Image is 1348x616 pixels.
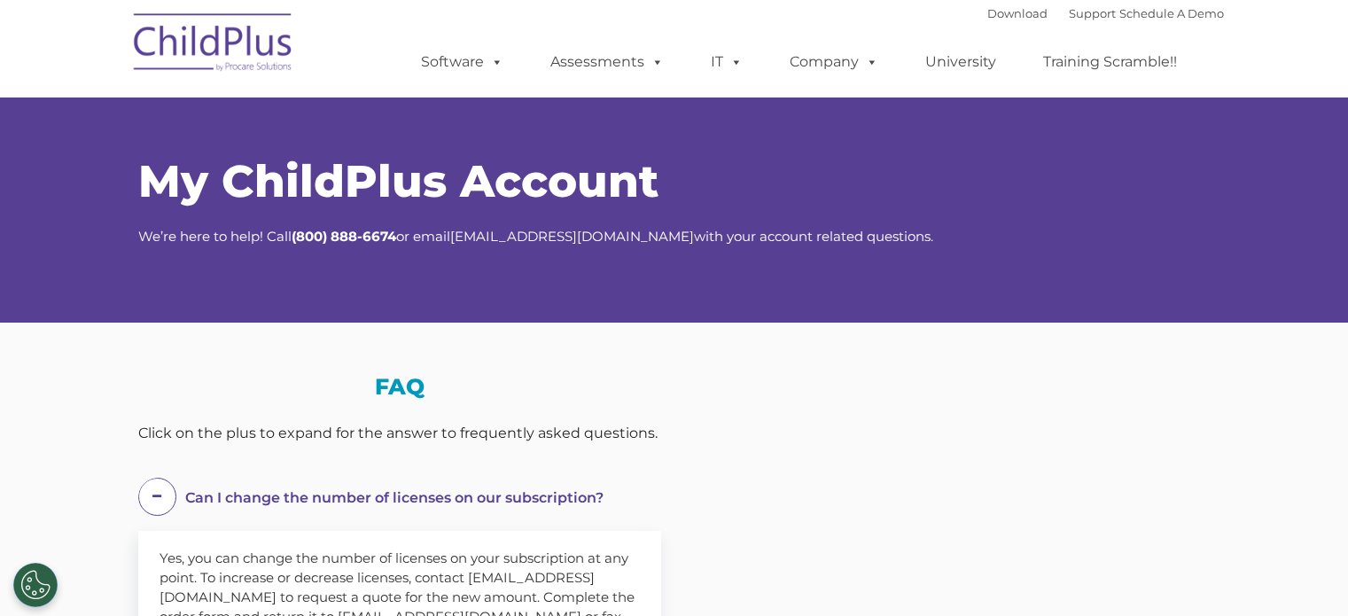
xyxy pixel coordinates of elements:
button: Cookies Settings [13,563,58,607]
strong: 800) 888-6674 [296,228,396,245]
div: Click on the plus to expand for the answer to frequently asked questions. [138,420,661,447]
a: [EMAIL_ADDRESS][DOMAIN_NAME] [450,228,694,245]
span: We’re here to help! Call or email with your account related questions. [138,228,933,245]
a: Download [987,6,1048,20]
a: Company [772,44,896,80]
font: | [987,6,1224,20]
strong: ( [292,228,296,245]
a: Assessments [533,44,682,80]
img: ChildPlus by Procare Solutions [125,1,302,90]
span: Can I change the number of licenses on our subscription? [185,489,604,506]
a: IT [693,44,760,80]
span: My ChildPlus Account [138,154,658,208]
a: Software [403,44,521,80]
a: Support [1069,6,1116,20]
a: University [908,44,1014,80]
h3: FAQ [138,376,661,398]
a: Training Scramble!! [1025,44,1195,80]
a: Schedule A Demo [1119,6,1224,20]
